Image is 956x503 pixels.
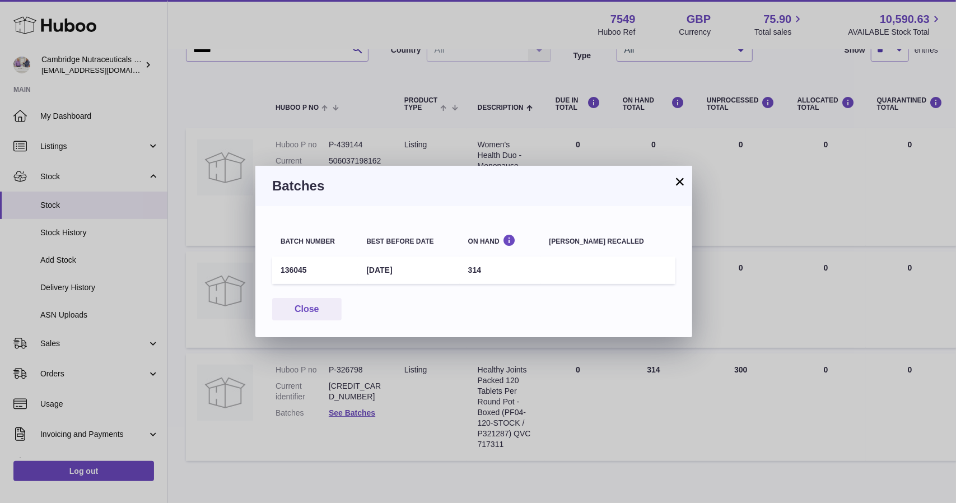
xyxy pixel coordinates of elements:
button: × [673,175,687,188]
td: 136045 [272,257,358,284]
div: Best before date [366,238,451,245]
div: On Hand [468,234,533,245]
div: [PERSON_NAME] recalled [549,238,667,245]
td: [DATE] [358,257,459,284]
h3: Batches [272,177,675,195]
div: Batch number [281,238,349,245]
button: Close [272,298,342,321]
td: 314 [460,257,541,284]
